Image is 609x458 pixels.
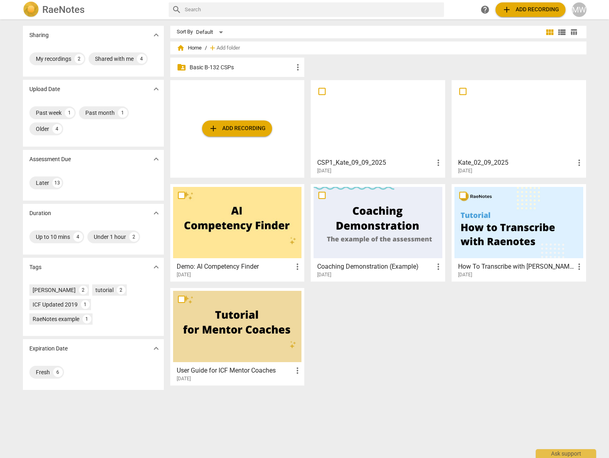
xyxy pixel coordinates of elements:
h3: Coaching Demonstration (Example) [317,262,434,271]
div: 4 [137,54,147,64]
span: view_module [545,27,555,37]
span: Add folder [217,45,240,51]
div: 1 [81,300,90,309]
span: more_vert [434,158,443,168]
h2: RaeNotes [42,4,85,15]
div: 2 [79,286,88,294]
button: MW [572,2,586,17]
input: Search [185,3,441,16]
a: Demo: AI Competency Finder[DATE] [173,187,302,278]
div: 13 [52,178,62,188]
button: List view [556,26,568,38]
div: Default [196,26,226,39]
a: Kate_02_09_2025[DATE] [454,83,583,174]
span: Home [177,44,202,52]
span: expand_more [151,344,161,353]
span: [DATE] [177,271,191,278]
div: ICF Updated 2019 [33,300,78,309]
a: CSP1_Kate_09_09_2025[DATE] [314,83,442,174]
span: [DATE] [458,271,472,278]
p: Sharing [29,31,49,39]
div: RaeNotes example [33,315,79,323]
h3: How To Transcribe with RaeNotes [458,262,574,271]
h3: CSP1_Kate_09_09_2025 [317,158,434,168]
div: Fresh [36,368,50,376]
div: Later [36,179,49,187]
p: Duration [29,209,51,218]
div: 2 [129,232,139,242]
button: Table view [568,26,580,38]
button: Upload [495,2,566,17]
span: add [209,124,218,133]
span: help [480,5,490,15]
button: Show more [150,261,162,273]
div: My recordings [36,55,71,63]
div: Up to 10 mins [36,233,70,241]
span: add [502,5,512,15]
button: Upload [202,120,272,137]
span: expand_more [151,262,161,272]
p: Basic B-132 CSPs [190,63,293,72]
span: expand_more [151,84,161,94]
span: more_vert [293,262,302,271]
div: 4 [52,124,62,134]
div: Past week [36,109,62,117]
div: 1 [118,108,128,118]
div: Past month [85,109,115,117]
p: Upload Date [29,85,60,93]
div: Sort By [177,29,193,35]
p: Expiration Date [29,344,68,353]
h3: User Guide for ICF Mentor Coaches [177,366,293,375]
div: Shared with me [95,55,134,63]
a: User Guide for ICF Mentor Coaches[DATE] [173,291,302,382]
p: Assessment Due [29,155,71,164]
span: Add recording [209,124,266,133]
div: tutorial [95,286,114,294]
span: more_vert [574,158,584,168]
span: [DATE] [317,271,331,278]
button: Show more [150,207,162,219]
span: / [205,45,207,51]
div: Ask support [536,449,596,458]
div: 4 [73,232,83,242]
button: Show more [150,153,162,165]
span: home [177,44,185,52]
div: 1 [65,108,74,118]
span: expand_more [151,30,161,40]
span: expand_more [151,154,161,164]
span: more_vert [574,262,584,271]
div: 1 [83,315,91,323]
a: How To Transcribe with [PERSON_NAME][DATE] [454,187,583,278]
a: Help [478,2,492,17]
span: folder_shared [177,62,186,72]
span: table_chart [570,28,578,36]
p: Tags [29,263,41,271]
span: more_vert [434,262,443,271]
a: LogoRaeNotes [23,2,162,18]
button: Show more [150,83,162,95]
div: 2 [117,286,126,294]
div: [PERSON_NAME] [33,286,76,294]
div: 6 [53,367,63,377]
button: Tile view [544,26,556,38]
h3: Demo: AI Competency Finder [177,262,293,271]
span: search [172,5,182,15]
span: [DATE] [317,168,331,174]
div: 2 [74,54,84,64]
a: Coaching Demonstration (Example)[DATE] [314,187,442,278]
button: Show more [150,29,162,41]
h3: Kate_02_09_2025 [458,158,574,168]
div: Older [36,125,49,133]
span: expand_more [151,208,161,218]
span: more_vert [293,62,303,72]
button: Show more [150,342,162,354]
span: add [209,44,217,52]
span: [DATE] [177,375,191,382]
img: Logo [23,2,39,18]
div: Under 1 hour [94,233,126,241]
span: [DATE] [458,168,472,174]
span: view_list [557,27,567,37]
span: Add recording [502,5,559,15]
span: more_vert [293,366,302,375]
